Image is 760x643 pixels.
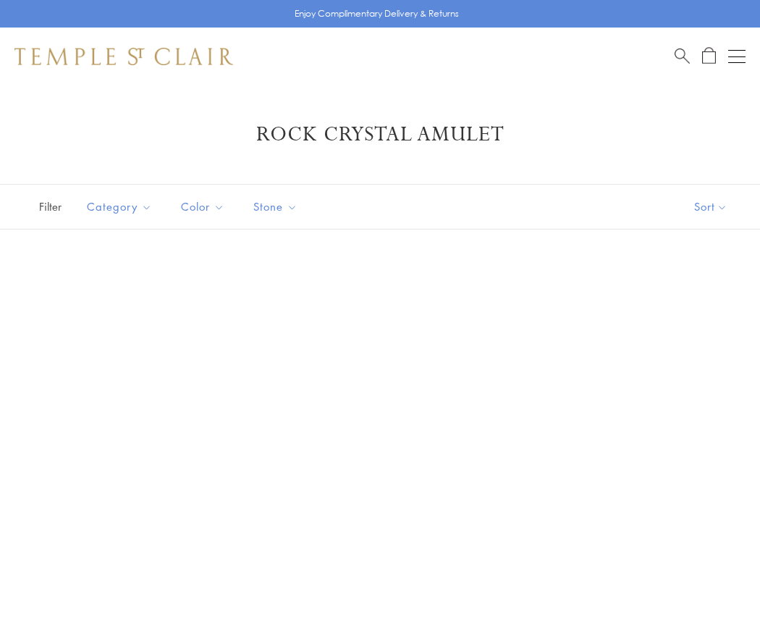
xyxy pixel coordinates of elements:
[174,198,235,216] span: Color
[170,190,235,223] button: Color
[242,190,308,223] button: Stone
[702,47,716,65] a: Open Shopping Bag
[728,48,746,65] button: Open navigation
[675,47,690,65] a: Search
[295,7,459,21] p: Enjoy Complimentary Delivery & Returns
[662,185,760,229] button: Show sort by
[76,190,163,223] button: Category
[80,198,163,216] span: Category
[246,198,308,216] span: Stone
[36,122,724,148] h1: Rock Crystal Amulet
[14,48,233,65] img: Temple St. Clair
